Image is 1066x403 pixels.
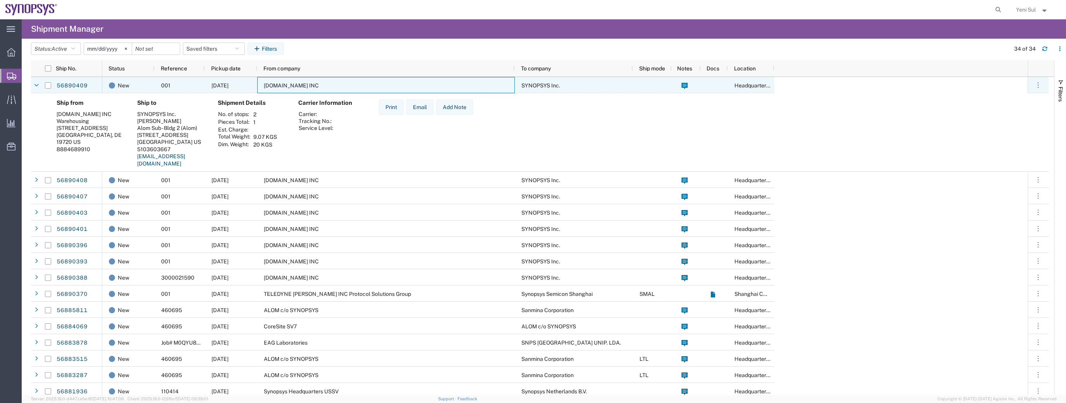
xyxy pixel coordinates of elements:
span: 460695 [161,356,182,362]
input: Not set [132,43,180,55]
button: Add Note [436,99,473,115]
span: Yeni Sul [1016,5,1036,14]
span: New [118,221,129,237]
span: Headquarters USSV [734,323,784,330]
span: Status [108,65,125,72]
span: 001 [161,226,170,232]
span: 09/24/2025 [211,193,229,200]
a: 56890370 [56,288,88,301]
span: 001 [161,210,170,216]
div: [STREET_ADDRESS] [137,131,205,138]
span: 09/23/2025 [211,372,229,378]
span: Headquarters USSV [734,356,784,362]
span: Headquarters USSV [734,340,784,346]
h4: Shipment Manager [31,19,103,39]
a: Support [438,396,457,401]
span: EAG Laboratories [264,340,308,346]
a: 56890409 [56,80,88,92]
a: 56883287 [56,369,88,382]
div: 34 of 34 [1014,45,1036,53]
span: 09/24/2025 [211,82,229,89]
span: New [118,302,129,318]
input: Not set [84,43,132,55]
span: Pickup date [211,65,241,72]
span: Active [52,46,67,52]
a: 56881936 [56,386,88,398]
th: Tracking No.: [298,118,334,125]
span: Reference [161,65,187,72]
span: FS.COM INC [264,210,319,216]
th: Total Weight: [218,133,251,141]
th: Pieces Total: [218,118,251,126]
span: FS.COM INC [264,275,319,281]
button: Email [406,99,433,115]
span: 09/23/2025 [211,323,229,330]
td: 1 [251,118,280,126]
div: SYNOPSYS Inc. [137,111,205,118]
a: 56884069 [56,321,88,333]
div: 5103603667 [137,146,205,153]
span: New [118,237,129,253]
span: SYNOPSYS Inc. [521,82,560,89]
span: FS.COM INC [264,82,319,89]
div: Warehousing [57,118,125,125]
span: TELEDYNE LECROY INC Protocol Solutions Group [264,291,411,297]
span: SMAL [640,291,655,297]
span: 001 [161,82,170,89]
span: Headquarters USSV [734,307,784,313]
span: Ship No. [56,65,76,72]
span: New [118,318,129,335]
span: Filters [1057,87,1064,102]
span: 001 [161,291,170,297]
a: [EMAIL_ADDRESS][DOMAIN_NAME] [137,153,185,167]
span: ALOM c/o SYNOPSYS [521,323,576,330]
span: SNPS PORTUGAL UNIP. LDA. [521,340,621,346]
h4: Ship from [57,99,125,106]
span: Notes [677,65,692,72]
span: Server: 2025.19.0-d447cefac8f [31,396,124,401]
img: logo [5,4,57,15]
div: [STREET_ADDRESS] [57,125,125,131]
span: 3000021590 [161,275,194,281]
span: 460695 [161,372,182,378]
span: LTL [640,372,648,378]
span: Headquarters USSV [734,82,784,89]
span: 09/24/2025 [211,275,229,281]
a: 56883515 [56,353,88,365]
span: CoreSite SV7 [264,323,297,330]
span: SYNOPSYS Inc. [521,210,560,216]
h4: Carrier Information [298,99,360,106]
span: New [118,172,129,188]
span: Headquarters USSV [734,275,784,281]
span: SYNOPSYS Inc. [521,275,560,281]
span: 09/24/2025 [211,226,229,232]
span: SYNOPSYS Inc. [521,242,560,248]
span: Sanmina Corporation [521,356,574,362]
span: FS.COM INC [264,193,319,200]
span: LTL [640,356,648,362]
th: No. of stops: [218,111,251,118]
span: 09/23/2025 [211,356,229,362]
span: 460695 [161,323,182,330]
span: New [118,188,129,205]
span: FS.COM INC [264,242,319,248]
span: SYNOPSYS Inc. [521,177,560,183]
span: Synopsys Netherlands B.V. [521,388,587,394]
span: Headquarters USSV [734,242,784,248]
td: 9.07 KGS [251,133,280,141]
a: 56890396 [56,239,88,252]
span: 110414 [161,388,179,394]
th: Est. Charge: [218,126,251,133]
span: Headquarters USSV [734,210,784,216]
span: 09/19/2025 [211,340,229,346]
span: New [118,351,129,367]
span: 09/22/2025 [211,291,229,297]
span: 09/24/2025 [211,242,229,248]
button: Yeni Sul [1016,5,1055,14]
td: 20 KGS [251,141,280,149]
h4: Ship to [137,99,205,106]
span: 09/23/2025 [211,307,229,313]
span: New [118,253,129,270]
span: FS.COM INC [264,258,319,265]
span: 001 [161,258,170,265]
